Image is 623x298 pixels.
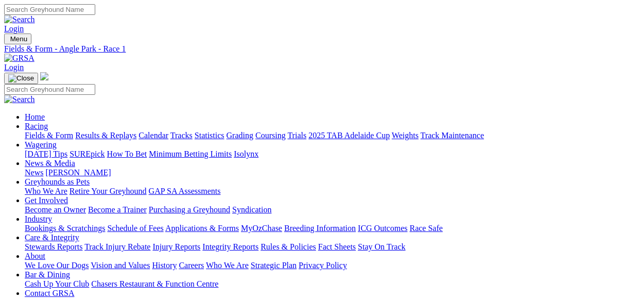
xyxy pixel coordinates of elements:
[358,224,407,233] a: ICG Outcomes
[91,261,150,270] a: Vision and Values
[25,131,73,140] a: Fields & Form
[195,131,224,140] a: Statistics
[179,261,204,270] a: Careers
[421,131,484,140] a: Track Maintenance
[232,205,271,214] a: Syndication
[25,279,89,288] a: Cash Up Your Club
[299,261,347,270] a: Privacy Policy
[152,261,177,270] a: History
[170,131,193,140] a: Tracks
[25,289,74,297] a: Contact GRSA
[25,242,82,251] a: Stewards Reports
[4,44,619,54] a: Fields & Form - Angle Park - Race 1
[227,131,253,140] a: Grading
[25,261,619,270] div: About
[25,168,619,177] div: News & Media
[4,84,95,95] input: Search
[107,150,147,158] a: How To Bet
[152,242,200,251] a: Injury Reports
[284,224,356,233] a: Breeding Information
[251,261,297,270] a: Strategic Plan
[206,261,249,270] a: Who We Are
[25,159,75,168] a: News & Media
[308,131,390,140] a: 2025 TAB Adelaide Cup
[4,4,95,15] input: Search
[25,261,89,270] a: We Love Our Dogs
[241,224,282,233] a: MyOzChase
[4,34,31,44] button: Toggle navigation
[4,73,38,84] button: Toggle navigation
[25,150,619,159] div: Wagering
[25,122,48,130] a: Racing
[70,150,105,158] a: SUREpick
[84,242,150,251] a: Track Injury Rebate
[91,279,218,288] a: Chasers Restaurant & Function Centre
[318,242,356,251] a: Fact Sheets
[8,74,34,82] img: Close
[4,15,35,24] img: Search
[358,242,405,251] a: Stay On Track
[409,224,442,233] a: Race Safe
[25,131,619,140] div: Racing
[4,24,24,33] a: Login
[45,168,111,177] a: [PERSON_NAME]
[88,205,147,214] a: Become a Trainer
[25,224,619,233] div: Industry
[25,196,68,205] a: Get Involved
[4,95,35,104] img: Search
[70,187,147,195] a: Retire Your Greyhound
[40,72,48,80] img: logo-grsa-white.png
[287,131,306,140] a: Trials
[25,140,57,149] a: Wagering
[75,131,136,140] a: Results & Replays
[202,242,258,251] a: Integrity Reports
[392,131,419,140] a: Weights
[165,224,239,233] a: Applications & Forms
[139,131,168,140] a: Calendar
[107,224,163,233] a: Schedule of Fees
[25,214,52,223] a: Industry
[25,252,45,260] a: About
[25,279,619,289] div: Bar & Dining
[10,35,27,43] span: Menu
[25,150,67,158] a: [DATE] Tips
[25,187,67,195] a: Who We Are
[4,63,24,72] a: Login
[4,54,34,63] img: GRSA
[25,233,79,242] a: Care & Integrity
[25,187,619,196] div: Greyhounds as Pets
[255,131,286,140] a: Coursing
[261,242,316,251] a: Rules & Policies
[149,150,232,158] a: Minimum Betting Limits
[25,112,45,121] a: Home
[25,205,619,214] div: Get Involved
[25,224,105,233] a: Bookings & Scratchings
[25,168,43,177] a: News
[25,270,70,279] a: Bar & Dining
[25,205,86,214] a: Become an Owner
[25,242,619,252] div: Care & Integrity
[234,150,258,158] a: Isolynx
[25,177,90,186] a: Greyhounds as Pets
[149,205,230,214] a: Purchasing a Greyhound
[149,187,221,195] a: GAP SA Assessments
